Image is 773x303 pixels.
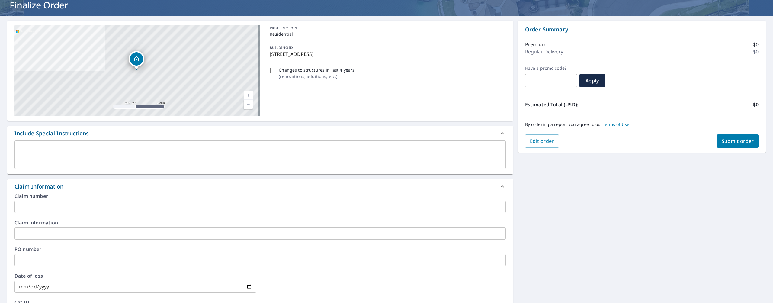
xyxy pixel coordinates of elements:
p: $0 [753,48,759,55]
label: Date of loss [14,273,256,278]
p: Residential [270,31,503,37]
p: BUILDING ID [270,45,293,50]
p: Regular Delivery [525,48,563,55]
p: Changes to structures in last 4 years [279,67,354,73]
label: Have a promo code? [525,66,577,71]
div: Dropped pin, building 1, Residential property, 1213 Osprey Way Apopka, FL 32712 [129,51,144,70]
div: Claim Information [7,179,513,194]
a: Current Level 17, Zoom Out [244,100,253,109]
p: [STREET_ADDRESS] [270,50,503,58]
button: Submit order [717,134,759,148]
p: ( renovations, additions, etc. ) [279,73,354,79]
p: Order Summary [525,25,759,34]
span: Submit order [722,138,754,144]
label: Claim number [14,194,506,198]
span: Apply [584,77,600,84]
p: Estimated Total (USD): [525,101,642,108]
label: PO number [14,247,506,252]
label: Claim information [14,220,506,225]
a: Terms of Use [603,121,630,127]
p: By ordering a report you agree to our [525,122,759,127]
a: Current Level 17, Zoom In [244,91,253,100]
button: Apply [579,74,605,87]
p: PROPERTY TYPE [270,25,503,31]
p: $0 [753,41,759,48]
div: Claim Information [14,182,64,191]
button: Edit order [525,134,559,148]
div: Include Special Instructions [7,126,513,140]
p: $0 [753,101,759,108]
div: Include Special Instructions [14,129,89,137]
p: Premium [525,41,547,48]
span: Edit order [530,138,554,144]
